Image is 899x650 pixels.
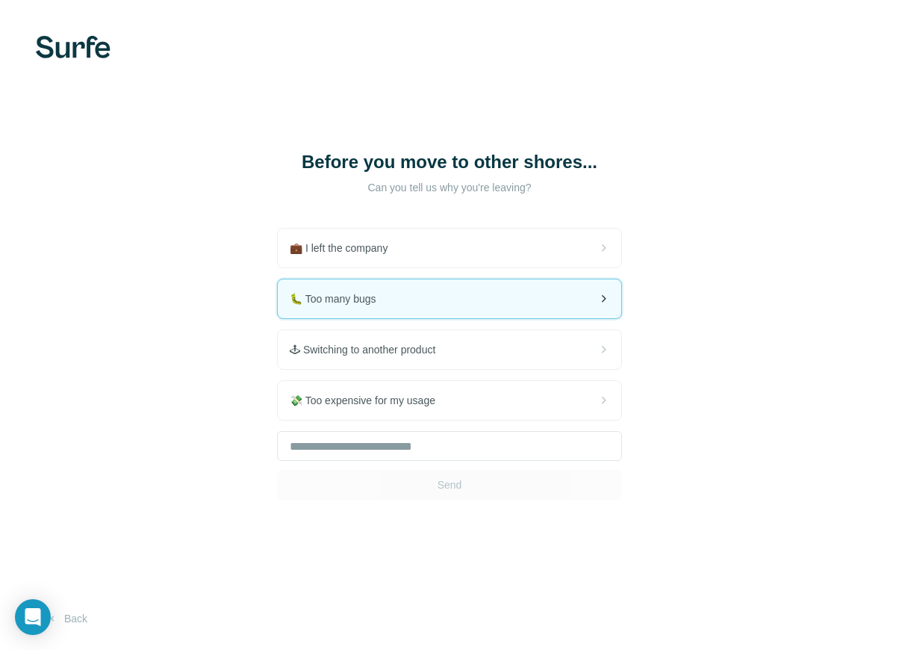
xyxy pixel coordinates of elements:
div: Open Intercom Messenger [15,599,51,635]
p: Can you tell us why you're leaving? [300,180,599,195]
img: Surfe's logo [36,36,111,58]
span: 🐛 Too many bugs [290,291,388,306]
span: 🕹 Switching to another product [290,342,447,357]
span: 💸 Too expensive for my usage [290,393,447,408]
span: 💼 I left the company [290,241,399,256]
h1: Before you move to other shores... [300,150,599,174]
button: Back [36,605,98,632]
